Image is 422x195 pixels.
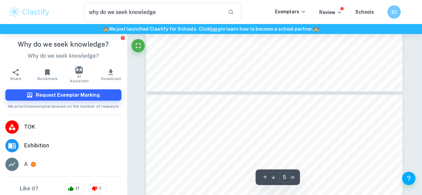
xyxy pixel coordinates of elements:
[208,51,249,56] span: & Infection Control
[32,65,63,84] button: Bookmark
[65,183,85,194] div: 11
[75,66,83,74] img: AI Assistant
[319,39,372,44] span: Antimicrobial Resistance
[5,89,121,101] button: Request Exemplar Marking
[10,76,21,81] span: Share
[36,91,100,99] h6: Request Exemplar Marking
[390,8,398,16] h6: SJ
[37,76,58,81] span: Bookmark
[291,174,295,180] span: / 6
[210,26,221,32] a: here
[8,5,50,19] img: Clastify logo
[8,101,119,109] span: We prioritize exemplars based on the number of requests
[84,3,223,21] input: Search for any exemplars...
[103,26,109,32] span: 🏫
[63,65,95,84] button: AI Assistant
[355,9,374,15] a: Schools
[5,39,121,49] h1: Why do we seek knowledge?
[101,76,121,81] span: Download
[120,35,125,40] button: Report issue
[24,142,121,150] span: Exhibition
[20,185,38,193] h6: Like it?
[208,39,317,44] span: Gonorrhoeae Antimicrobial Susceptibility Testing.”
[95,65,127,84] button: Download
[275,8,306,15] p: Exemplars
[319,9,342,16] p: Review
[387,5,401,19] button: SJ
[131,39,145,52] button: Fullscreen
[402,172,415,185] button: Help and Feedback
[249,51,358,56] span: , vol. 5, no. 1, [DATE], 10.1186/s13756-016-0148-x.
[24,123,121,131] span: TOK
[95,185,105,192] span: 1
[24,160,28,168] p: A
[5,52,121,60] p: Why do we seek knowledge?
[313,26,319,32] span: 🏫
[88,183,107,194] div: 1
[67,74,91,83] span: AI Assistant
[1,25,421,33] h6: We just launched Clastify for Schools. Click to learn how to become a school partner.
[72,185,83,192] span: 11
